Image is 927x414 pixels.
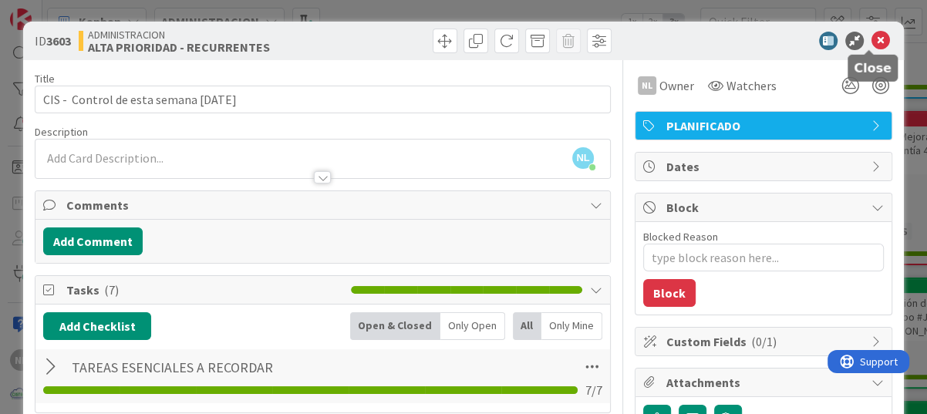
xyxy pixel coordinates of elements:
[513,312,541,340] div: All
[726,76,777,95] span: Watchers
[751,334,777,349] span: ( 0/1 )
[32,2,70,21] span: Support
[659,76,694,95] span: Owner
[350,312,440,340] div: Open & Closed
[35,72,55,86] label: Title
[666,157,864,176] span: Dates
[66,353,412,381] input: Add Checklist...
[666,373,864,392] span: Attachments
[35,125,88,139] span: Description
[572,147,594,169] span: NL
[643,230,718,244] label: Blocked Reason
[666,332,864,351] span: Custom Fields
[541,312,602,340] div: Only Mine
[66,281,343,299] span: Tasks
[35,32,71,50] span: ID
[66,196,582,214] span: Comments
[35,86,611,113] input: type card name here...
[440,312,505,340] div: Only Open
[46,33,71,49] b: 3603
[585,381,602,399] span: 7 / 7
[643,279,696,307] button: Block
[43,227,143,255] button: Add Comment
[88,29,270,41] span: ADMINISTRACION
[666,116,864,135] span: PLANIFICADO
[666,198,864,217] span: Block
[638,76,656,95] div: NL
[854,61,892,76] h5: Close
[88,41,270,53] b: ALTA PRIORIDAD - RECURRENTES
[43,312,151,340] button: Add Checklist
[104,282,119,298] span: ( 7 )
